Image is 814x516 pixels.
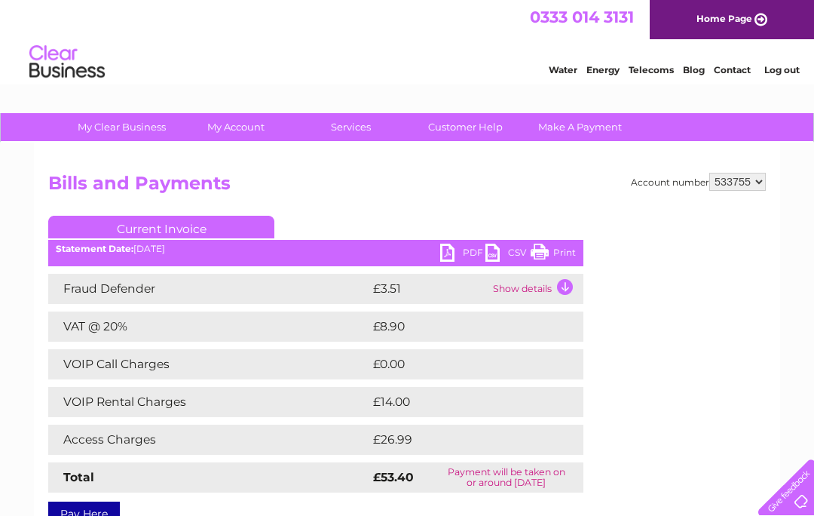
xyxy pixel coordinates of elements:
a: My Account [174,113,298,141]
a: 0333 014 3131 [530,8,634,26]
a: Make A Payment [518,113,642,141]
a: Log out [764,64,800,75]
td: Fraud Defender [48,274,369,304]
a: Energy [586,64,620,75]
td: £26.99 [369,425,554,455]
td: VAT @ 20% [48,312,369,342]
td: £8.90 [369,312,549,342]
div: Clear Business is a trading name of Verastar Limited (registered in [GEOGRAPHIC_DATA] No. 3667643... [52,8,764,73]
strong: Total [63,470,94,484]
a: My Clear Business [60,113,184,141]
img: logo.png [29,39,106,85]
strong: £53.40 [373,470,414,484]
a: Print [531,244,576,266]
td: VOIP Rental Charges [48,387,369,417]
a: Customer Help [403,113,528,141]
a: Telecoms [629,64,674,75]
a: CSV [485,244,531,266]
b: Statement Date: [56,243,133,254]
td: Payment will be taken on or around [DATE] [429,462,583,493]
td: VOIP Call Charges [48,349,369,379]
div: [DATE] [48,244,583,254]
a: PDF [440,244,485,266]
a: Current Invoice [48,216,274,238]
a: Blog [683,64,705,75]
td: Show details [489,274,583,304]
a: Water [549,64,577,75]
td: Access Charges [48,425,369,455]
h2: Bills and Payments [48,173,766,201]
td: £14.00 [369,387,552,417]
td: £0.00 [369,349,549,379]
td: £3.51 [369,274,489,304]
a: Contact [714,64,751,75]
div: Account number [631,173,766,191]
a: Services [289,113,413,141]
